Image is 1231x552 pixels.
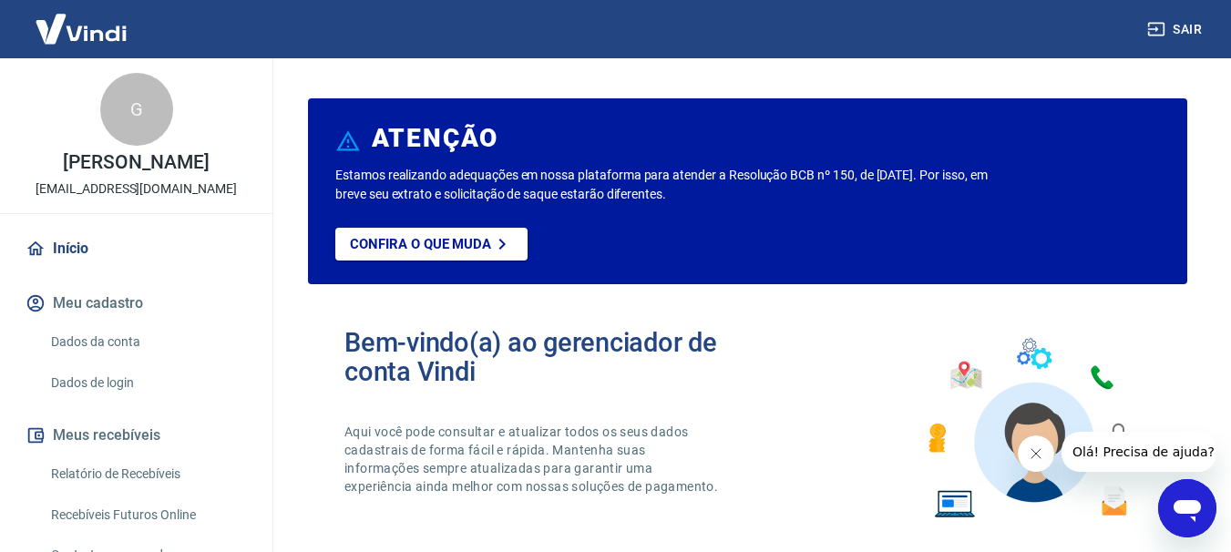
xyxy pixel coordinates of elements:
iframe: Mensagem da empresa [1062,432,1216,472]
p: Aqui você pode consultar e atualizar todos os seus dados cadastrais de forma fácil e rápida. Mant... [344,423,722,496]
p: [EMAIL_ADDRESS][DOMAIN_NAME] [36,179,237,199]
div: G [100,73,173,146]
h6: ATENÇÃO [372,129,498,148]
p: Confira o que muda [350,236,491,252]
iframe: Fechar mensagem [1018,435,1054,472]
a: Início [22,229,251,269]
a: Recebíveis Futuros Online [44,496,251,534]
p: Estamos realizando adequações em nossa plataforma para atender a Resolução BCB nº 150, de [DATE].... [335,166,995,204]
button: Sair [1144,13,1209,46]
a: Relatório de Recebíveis [44,455,251,493]
img: Imagem de um avatar masculino com diversos icones exemplificando as funcionalidades do gerenciado... [912,328,1151,529]
button: Meu cadastro [22,283,251,323]
a: Dados de login [44,364,251,402]
h2: Bem-vindo(a) ao gerenciador de conta Vindi [344,328,748,386]
p: [PERSON_NAME] [63,153,209,172]
iframe: Botão para abrir a janela de mensagens [1158,479,1216,537]
img: Vindi [22,1,140,56]
a: Dados da conta [44,323,251,361]
a: Confira o que muda [335,228,528,261]
button: Meus recebíveis [22,415,251,455]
